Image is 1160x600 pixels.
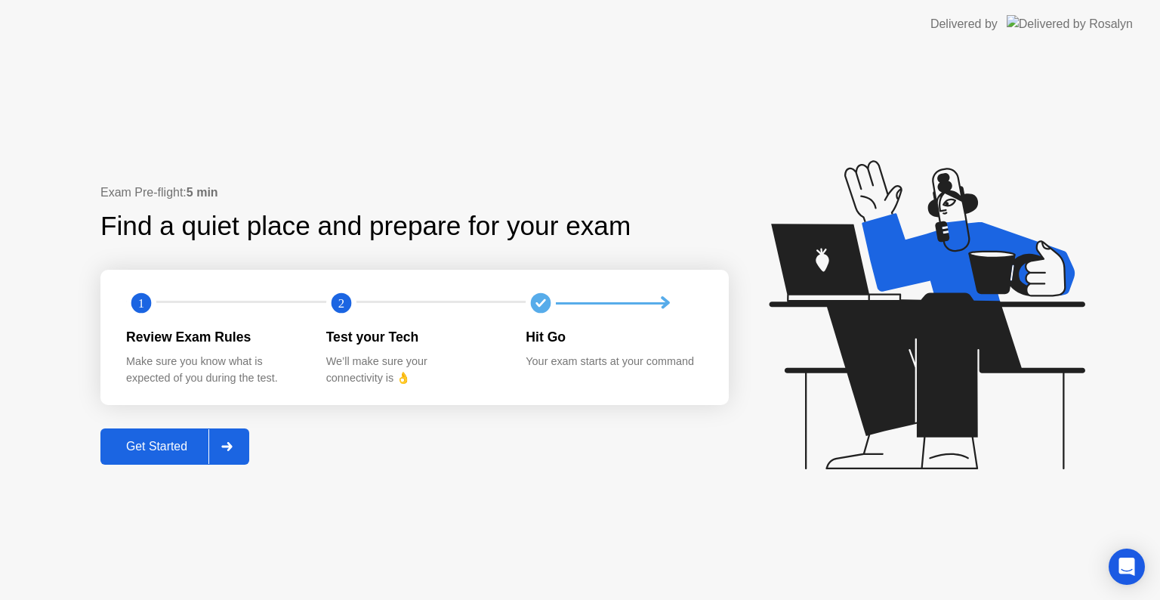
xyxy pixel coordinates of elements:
[126,327,302,347] div: Review Exam Rules
[100,428,249,465] button: Get Started
[138,296,144,311] text: 1
[326,354,502,386] div: We’ll make sure your connectivity is 👌
[1109,549,1145,585] div: Open Intercom Messenger
[100,206,633,246] div: Find a quiet place and prepare for your exam
[105,440,208,453] div: Get Started
[526,354,702,370] div: Your exam starts at your command
[930,15,998,33] div: Delivered by
[187,186,218,199] b: 5 min
[326,327,502,347] div: Test your Tech
[526,327,702,347] div: Hit Go
[338,296,344,311] text: 2
[100,184,729,202] div: Exam Pre-flight:
[1007,15,1133,32] img: Delivered by Rosalyn
[126,354,302,386] div: Make sure you know what is expected of you during the test.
